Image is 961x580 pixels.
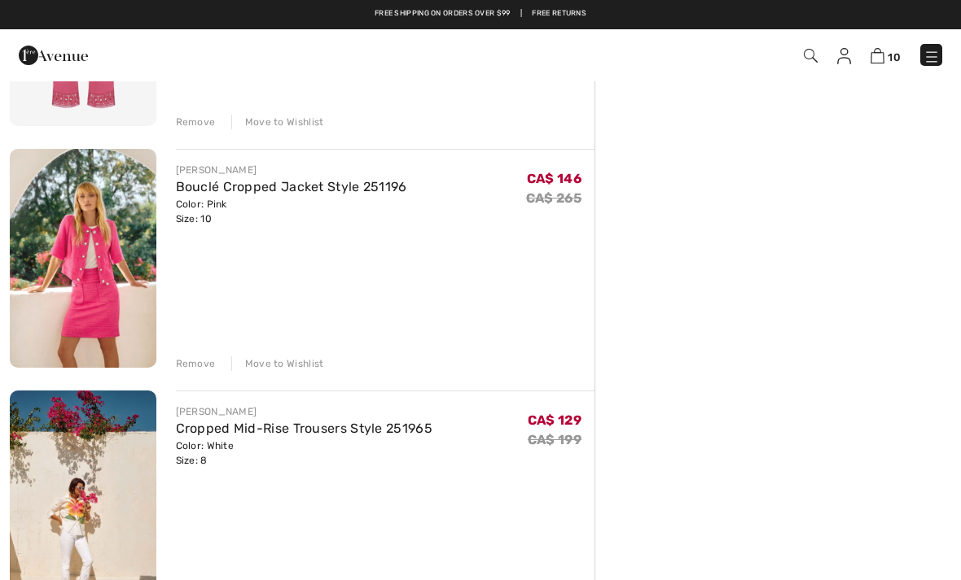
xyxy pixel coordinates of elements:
[176,404,432,419] div: [PERSON_NAME]
[528,412,581,428] span: CA$ 129
[19,46,88,62] a: 1ère Avenue
[520,8,522,20] span: |
[924,48,940,64] img: Menu
[176,179,407,194] a: Bouclé Cropped Jacket Style 251196
[375,8,511,20] a: Free shipping on orders over $99
[231,356,324,371] div: Move to Wishlist
[176,163,407,177] div: [PERSON_NAME]
[527,171,581,186] span: CA$ 146
[526,190,581,206] s: CA$ 265
[837,48,851,64] img: My Info
[176,197,407,226] div: Color: Pink Size: 10
[176,438,432,468] div: Color: White Size: 8
[176,356,216,371] div: Remove
[176,115,216,129] div: Remove
[231,115,324,129] div: Move to Wishlist
[532,8,586,20] a: Free Returns
[19,39,88,72] img: 1ère Avenue
[888,51,901,63] span: 10
[10,149,156,368] img: Bouclé Cropped Jacket Style 251196
[871,46,901,65] a: 10
[871,48,884,63] img: Shopping Bag
[176,421,432,436] a: Cropped Mid-Rise Trousers Style 251965
[804,49,818,63] img: Search
[528,432,581,447] s: CA$ 199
